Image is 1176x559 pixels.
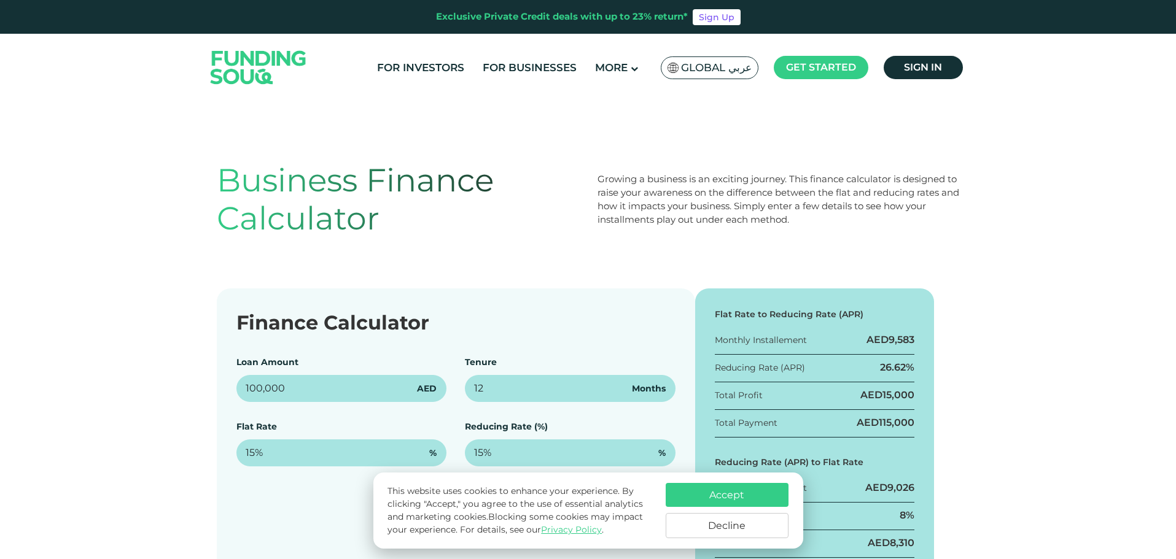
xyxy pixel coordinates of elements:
[236,421,277,432] label: Flat Rate
[887,482,914,493] span: 9,026
[595,61,628,74] span: More
[681,61,752,75] span: Global عربي
[884,56,963,79] a: Sign in
[460,524,604,535] span: For details, see our .
[900,509,914,522] div: 8%
[541,524,602,535] a: Privacy Policy
[666,483,789,507] button: Accept
[693,9,741,25] a: Sign Up
[715,417,777,430] div: Total Payment
[436,10,688,24] div: Exclusive Private Credit deals with up to 23% return*
[666,513,789,538] button: Decline
[658,447,666,460] span: %
[465,421,548,432] label: Reducing Rate (%)
[857,416,914,430] div: AED
[865,481,914,495] div: AED
[866,333,914,347] div: AED
[715,308,915,321] div: Flat Rate to Reducing Rate (APR)
[198,36,319,98] img: Logo
[480,58,580,78] a: For Businesses
[715,361,805,374] div: Reducing Rate (APR)
[598,172,960,226] div: Growing a business is an exciting journey. This finance calculator is designed to raise your awar...
[889,334,914,345] span: 9,583
[668,63,679,73] img: SA Flag
[465,357,497,368] label: Tenure
[632,382,666,395] span: Months
[715,334,807,347] div: Monthly Installement
[387,511,643,535] span: Blocking some cookies may impact your experience.
[880,361,914,374] div: 26.62%
[860,388,914,402] div: AED
[374,58,467,78] a: For Investors
[879,417,914,428] span: 115,000
[882,389,914,401] span: 15,000
[236,308,676,337] div: Finance Calculator
[236,357,298,368] label: Loan Amount
[429,447,437,460] span: %
[868,536,914,550] div: AED
[786,61,856,73] span: Get started
[904,61,942,73] span: Sign in
[890,537,914,549] span: 8,310
[417,382,437,395] span: AED
[387,485,653,536] p: This website uses cookies to enhance your experience. By clicking "Accept," you agree to the use ...
[715,456,915,469] div: Reducing Rate (APR) to Flat Rate
[715,389,763,402] div: Total Profit
[217,161,579,238] h1: Business Finance Calculator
